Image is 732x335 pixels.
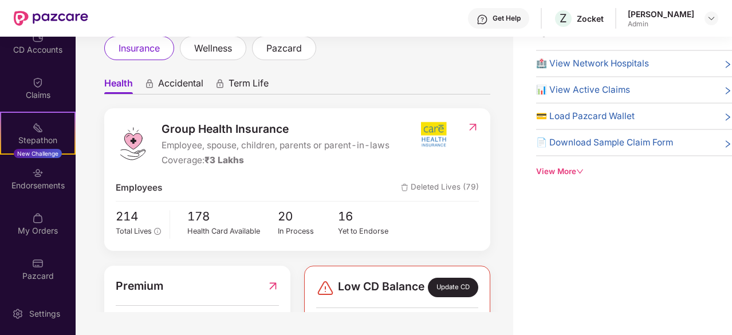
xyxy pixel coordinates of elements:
[215,78,225,89] div: animation
[26,308,64,320] div: Settings
[32,258,44,269] img: svg+xml;base64,PHN2ZyBpZD0iUGF6Y2FyZCIgeG1sbnM9Imh0dHA6Ly93d3cudzMub3JnLzIwMDAvc3ZnIiB3aWR0aD0iMj...
[316,279,334,297] img: svg+xml;base64,PHN2ZyBpZD0iRGFuZ2VyLTMyeDMyIiB4bWxucz0iaHR0cDovL3d3dy53My5vcmcvMjAwMC9zdmciIHdpZH...
[401,181,479,195] span: Deleted Lives (79)
[12,308,23,320] img: svg+xml;base64,PHN2ZyBpZD0iU2V0dGluZy0yMHgyMCIgeG1sbnM9Imh0dHA6Ly93d3cudzMub3JnLzIwMDAvc3ZnIiB3aW...
[560,11,567,25] span: Z
[187,207,278,226] span: 178
[32,122,44,133] img: svg+xml;base64,PHN2ZyB4bWxucz0iaHR0cDovL3d3dy53My5vcmcvMjAwMC9zdmciIHdpZHRoPSIyMSIgaGVpZ2h0PSIyMC...
[116,227,152,235] span: Total Lives
[401,184,408,191] img: deleteIcon
[154,228,160,234] span: info-circle
[536,83,630,97] span: 📊 View Active Claims
[477,14,488,25] img: svg+xml;base64,PHN2ZyBpZD0iSGVscC0zMngzMiIgeG1sbnM9Imh0dHA6Ly93d3cudzMub3JnLzIwMDAvc3ZnIiB3aWR0aD...
[628,9,694,19] div: [PERSON_NAME]
[204,155,244,165] span: ₹3 Lakhs
[187,226,278,237] div: Health Card Available
[493,14,521,23] div: Get Help
[32,31,44,43] img: svg+xml;base64,PHN2ZyBpZD0iQ0RfQWNjb3VudHMiIGRhdGEtbmFtZT0iQ0QgQWNjb3VudHMiIHhtbG5zPSJodHRwOi8vd3...
[119,41,160,56] span: insurance
[162,120,389,137] span: Group Health Insurance
[116,181,162,195] span: Employees
[158,77,203,94] span: Accidental
[32,212,44,224] img: svg+xml;base64,PHN2ZyBpZD0iTXlfT3JkZXJzIiBkYXRhLW5hbWU9Ik15IE9yZGVycyIgeG1sbnM9Imh0dHA6Ly93d3cudz...
[536,165,732,178] div: View More
[412,120,455,149] img: insurerIcon
[536,136,673,149] span: 📄 Download Sample Claim Form
[707,14,716,23] img: svg+xml;base64,PHN2ZyBpZD0iRHJvcGRvd24tMzJ4MzIiIHhtbG5zPSJodHRwOi8vd3d3LnczLm9yZy8yMDAwL3N2ZyIgd2...
[723,85,732,97] span: right
[1,135,74,146] div: Stepathon
[628,19,694,29] div: Admin
[577,13,604,24] div: Zocket
[338,278,424,297] span: Low CD Balance
[266,41,302,56] span: pazcard
[723,138,732,149] span: right
[278,207,339,226] span: 20
[278,226,339,237] div: In Process
[467,121,479,133] img: RedirectIcon
[116,127,150,161] img: logo
[162,139,389,152] span: Employee, spouse, children, parents or parent-in-laws
[723,59,732,70] span: right
[14,11,88,26] img: New Pazcare Logo
[116,207,161,226] span: 214
[162,153,389,167] div: Coverage:
[104,77,133,94] span: Health
[536,57,649,70] span: 🏥 View Network Hospitals
[194,41,232,56] span: wellness
[32,77,44,88] img: svg+xml;base64,PHN2ZyBpZD0iQ2xhaW0iIHhtbG5zPSJodHRwOi8vd3d3LnczLm9yZy8yMDAwL3N2ZyIgd2lkdGg9IjIwIi...
[338,207,399,226] span: 16
[144,78,155,89] div: animation
[428,278,478,297] div: Update CD
[116,277,163,294] span: Premium
[723,112,732,123] span: right
[267,277,279,294] img: RedirectIcon
[229,77,269,94] span: Term Life
[14,149,62,158] div: New Challenge
[536,109,635,123] span: 💳 Load Pazcard Wallet
[338,226,399,237] div: Yet to Endorse
[32,167,44,179] img: svg+xml;base64,PHN2ZyBpZD0iRW5kb3JzZW1lbnRzIiB4bWxucz0iaHR0cDovL3d3dy53My5vcmcvMjAwMC9zdmciIHdpZH...
[576,168,584,175] span: down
